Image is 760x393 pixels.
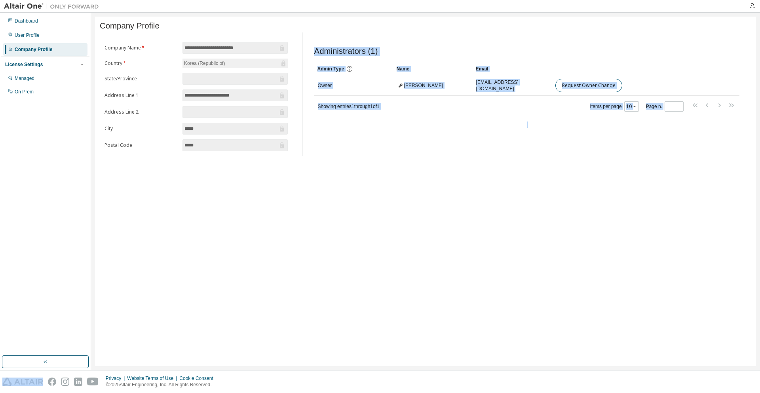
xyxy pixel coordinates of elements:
img: facebook.svg [48,378,56,386]
span: Showing entries 1 through 1 of 1 [318,104,380,109]
span: Owner [318,82,332,89]
span: Items per page [590,101,639,112]
div: Korea (Republic of) [183,59,226,68]
p: © 2025 Altair Engineering, Inc. All Rights Reserved. [106,382,218,388]
div: Email [476,63,549,75]
div: Managed [15,75,34,82]
button: 10 [626,103,637,110]
img: youtube.svg [87,378,99,386]
span: Administrators (1) [314,47,378,56]
div: Cookie Consent [179,375,218,382]
span: [EMAIL_ADDRESS][DOMAIN_NAME] [476,79,548,92]
label: Company Name [104,45,178,51]
span: Company Profile [100,21,160,30]
label: Address Line 2 [104,109,178,115]
label: Address Line 1 [104,92,178,99]
label: City [104,125,178,132]
img: Altair One [4,2,103,10]
div: Korea (Republic of) [182,59,288,68]
div: On Prem [15,89,34,95]
div: Website Terms of Use [127,375,179,382]
label: Postal Code [104,142,178,148]
div: Privacy [106,375,127,382]
span: [PERSON_NAME] [404,82,443,89]
label: State/Province [104,76,178,82]
img: linkedin.svg [74,378,82,386]
div: License Settings [5,61,43,68]
div: Company Profile [15,46,52,53]
img: instagram.svg [61,378,69,386]
button: Request Owner Change [555,79,622,92]
label: Country [104,60,178,66]
div: Dashboard [15,18,38,24]
span: Admin Type [317,66,344,72]
div: Name [397,63,469,75]
img: altair_logo.svg [2,378,43,386]
span: Page n. [646,101,684,112]
div: User Profile [15,32,40,38]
